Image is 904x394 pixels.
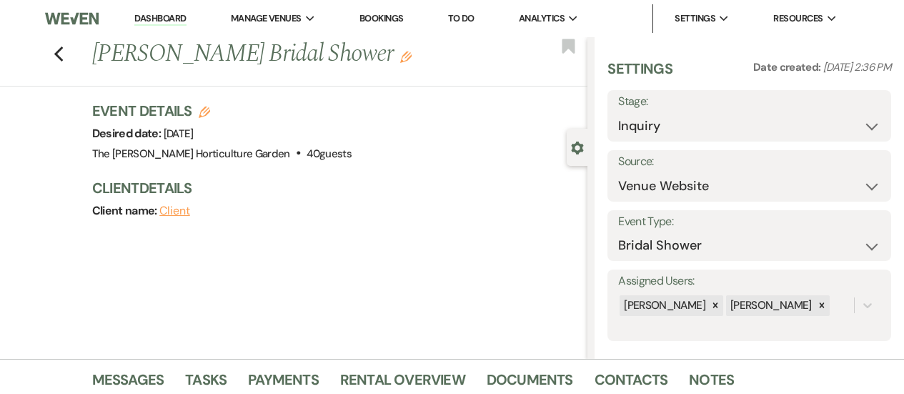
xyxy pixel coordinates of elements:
label: Assigned Users: [618,271,880,292]
span: 40 guests [307,147,352,161]
a: Dashboard [134,12,186,26]
div: [PERSON_NAME] [726,295,814,316]
button: Close lead details [571,140,584,154]
span: [DATE] 2:36 PM [823,60,891,74]
button: Client [159,205,190,217]
button: Edit [400,50,412,63]
span: Analytics [519,11,565,26]
label: Source: [618,152,880,172]
span: Manage Venues [231,11,302,26]
span: The [PERSON_NAME] Horticulture Garden [92,147,290,161]
h1: [PERSON_NAME] Bridal Shower [92,37,483,72]
img: Weven Logo [45,4,98,34]
div: [PERSON_NAME] [620,295,707,316]
a: Bookings [359,12,404,24]
h3: Event Details [92,101,352,121]
span: [DATE] [164,127,194,141]
a: To Do [448,12,475,24]
span: Settings [675,11,715,26]
h3: Client Details [92,178,574,198]
label: Stage: [618,92,880,112]
span: Client name: [92,203,160,218]
span: Desired date: [92,126,164,141]
label: Event Type: [618,212,880,232]
span: Date created: [753,60,823,74]
span: Resources [773,11,823,26]
h3: Settings [607,59,672,90]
